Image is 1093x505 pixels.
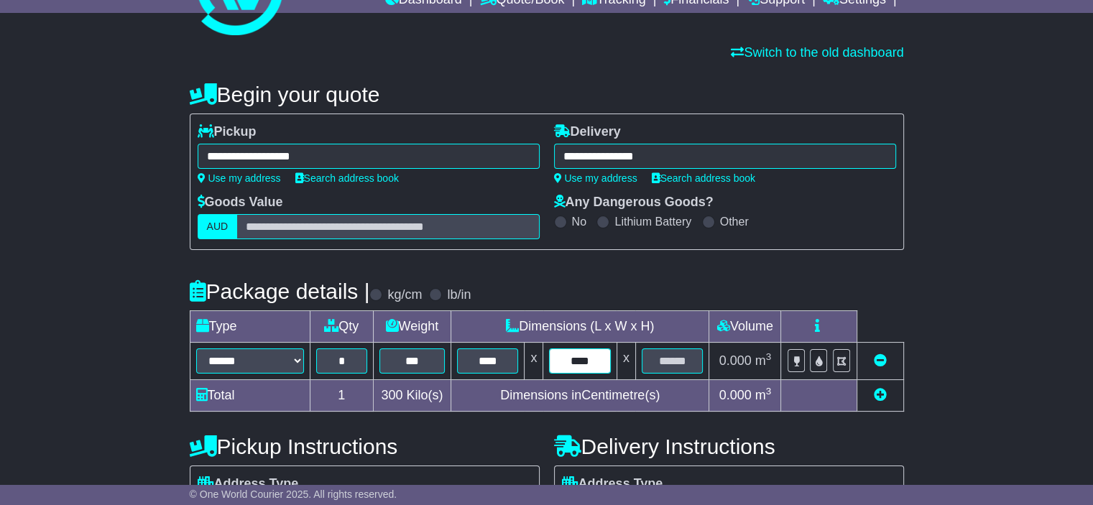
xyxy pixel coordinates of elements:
[554,195,714,210] label: Any Dangerous Goods?
[554,435,904,458] h4: Delivery Instructions
[190,488,397,500] span: © One World Courier 2025. All rights reserved.
[190,311,310,343] td: Type
[381,388,402,402] span: 300
[190,279,370,303] h4: Package details |
[310,311,373,343] td: Qty
[562,476,663,492] label: Address Type
[198,214,238,239] label: AUD
[198,124,257,140] label: Pickup
[190,380,310,412] td: Total
[190,83,904,106] h4: Begin your quote
[451,311,709,343] td: Dimensions (L x W x H)
[766,386,772,397] sup: 3
[447,287,471,303] label: lb/in
[719,388,752,402] span: 0.000
[617,343,635,380] td: x
[198,476,299,492] label: Address Type
[731,45,903,60] a: Switch to the old dashboard
[190,435,540,458] h4: Pickup Instructions
[198,172,281,184] a: Use my address
[310,380,373,412] td: 1
[387,287,422,303] label: kg/cm
[766,351,772,362] sup: 3
[755,353,772,368] span: m
[874,353,887,368] a: Remove this item
[709,311,781,343] td: Volume
[198,195,283,210] label: Goods Value
[451,380,709,412] td: Dimensions in Centimetre(s)
[652,172,755,184] a: Search address book
[295,172,399,184] a: Search address book
[373,311,451,343] td: Weight
[720,215,749,228] label: Other
[373,380,451,412] td: Kilo(s)
[719,353,752,368] span: 0.000
[874,388,887,402] a: Add new item
[554,172,637,184] a: Use my address
[755,388,772,402] span: m
[614,215,691,228] label: Lithium Battery
[525,343,543,380] td: x
[554,124,621,140] label: Delivery
[572,215,586,228] label: No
